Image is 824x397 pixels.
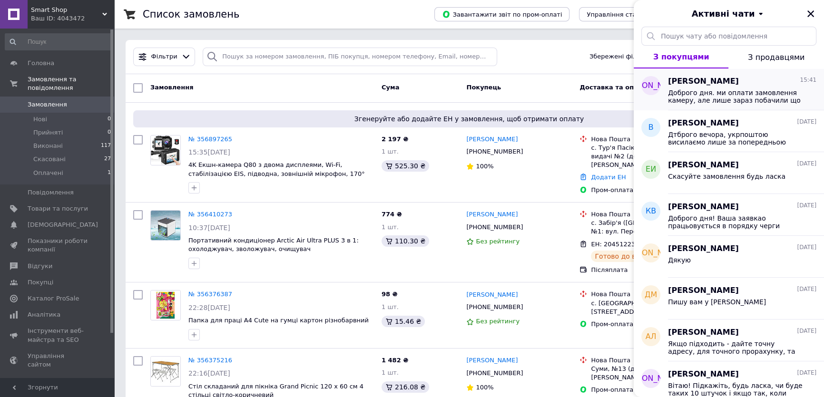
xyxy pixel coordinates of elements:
[28,310,60,319] span: Аналітика
[579,84,650,91] span: Доставка та оплата
[800,76,816,84] span: 15:41
[188,211,232,218] a: № 356410273
[668,382,803,397] span: Вітаю! Підкажіть, будь ласка, чи буде таких 10 штучок і якщо так, коли можливе відправлення?
[108,115,111,124] span: 0
[668,173,785,180] span: Скасуйте замовлення будь ласка
[634,278,824,320] button: ДМ[PERSON_NAME][DATE]Пишу вам у [PERSON_NAME]
[619,80,683,91] span: [PERSON_NAME]
[188,148,230,156] span: 15:35[DATE]
[579,7,667,21] button: Управління статусами
[150,84,193,91] span: Замовлення
[476,318,520,325] span: Без рейтингу
[464,145,525,158] div: [PHONE_NUMBER]
[33,115,47,124] span: Нові
[591,356,708,365] div: Нова Пошта
[619,373,683,384] span: [PERSON_NAME]
[645,290,657,300] span: ДМ
[382,290,398,298] span: 98 ₴
[150,356,181,387] a: Фото товару
[668,285,739,296] span: [PERSON_NAME]
[797,118,816,126] span: [DATE]
[108,169,111,177] span: 1
[466,290,518,300] a: [PERSON_NAME]
[151,52,177,61] span: Фільтри
[28,59,54,68] span: Головна
[28,327,88,344] span: Інструменти веб-майстра та SEO
[101,142,111,150] span: 117
[188,317,369,324] a: Папка для праці А4 Cute на гумці картон різнобарвний
[150,135,181,165] a: Фото товару
[646,206,656,217] span: КВ
[188,369,230,377] span: 22:16[DATE]
[476,163,493,170] span: 100%
[805,8,816,19] button: Закрити
[660,8,797,20] button: Активні чати
[382,357,408,364] span: 1 482 ₴
[108,128,111,137] span: 0
[591,210,708,219] div: Нова Пошта
[188,136,232,143] a: № 356897265
[634,110,824,152] button: В[PERSON_NAME][DATE]Дтброго вечора, укрпоштою висилаємо лише за попередньою оплатою
[668,160,739,171] span: [PERSON_NAME]
[634,68,824,110] button: [PERSON_NAME][PERSON_NAME]15:41Доброго дня. ми оплати замовлення камеру, але лише зараз побачили ...
[188,237,359,253] a: Портативний кондиціонер Arctic Air Ultra PLUS 3 в 1: охолоджувач, зволожувач, очищувач
[591,241,658,248] span: ЕН: 20451223127132
[188,161,365,177] a: 4K Екшн-камера Q80 з двома дисплеями, Wi-Fi, стабілізацією EIS, підводна, зовнішній мікрофон, 170°
[28,278,53,287] span: Покупці
[619,248,683,259] span: [PERSON_NAME]
[591,266,708,274] div: Післяплата
[466,135,518,144] a: [PERSON_NAME]
[591,219,708,236] div: с. Забір'я ([GEOGRAPHIC_DATA].), №1: вул. Перемоги, 36
[188,304,230,311] span: 22:28[DATE]
[382,160,429,172] div: 525.30 ₴
[797,243,816,252] span: [DATE]
[31,14,114,23] div: Ваш ID: 4043472
[587,11,659,18] span: Управління статусами
[151,211,180,240] img: Фото товару
[668,298,766,306] span: Пишу вам у [PERSON_NAME]
[28,294,79,303] span: Каталог ProSale
[797,160,816,168] span: [DATE]
[748,53,804,62] span: З продавцями
[634,194,824,236] button: КВ[PERSON_NAME][DATE]Доброго дня! Ваша заявкао працьовується в порядку черги
[33,155,66,164] span: Скасовані
[151,357,180,386] img: Фото товару
[476,238,520,245] span: Без рейтингу
[33,169,63,177] span: Оплачені
[797,202,816,210] span: [DATE]
[591,299,708,316] div: с. [GEOGRAPHIC_DATA], №1: вул. [STREET_ADDRESS]
[28,75,114,92] span: Замовлення та повідомлення
[28,352,88,369] span: Управління сайтом
[382,303,399,310] span: 1 шт.
[382,235,429,247] div: 110.30 ₴
[668,76,739,87] span: [PERSON_NAME]
[33,142,63,150] span: Виконані
[668,327,739,338] span: [PERSON_NAME]
[150,290,181,320] a: Фото товару
[728,46,824,68] button: З продавцями
[668,340,803,355] span: Якщо підходить - дайте точну адресу, для точного прорахунку, та планування маршруту
[466,84,501,91] span: Покупець
[151,290,180,320] img: Фото товару
[634,152,824,194] button: ЕИ[PERSON_NAME][DATE]Скасуйте замовлення будь ласка
[382,223,399,231] span: 1 шт.
[382,211,402,218] span: 774 ₴
[28,377,88,394] span: Гаманець компанії
[382,84,399,91] span: Cума
[634,46,728,68] button: З покупцями
[797,369,816,377] span: [DATE]
[188,290,232,298] a: № 356376387
[466,210,518,219] a: [PERSON_NAME]
[143,9,239,20] h1: Список замовлень
[466,356,518,365] a: [PERSON_NAME]
[28,221,98,229] span: [DEMOGRAPHIC_DATA]
[591,290,708,299] div: Нова Пошта
[464,221,525,233] div: [PHONE_NUMBER]
[591,135,708,144] div: Нова Пошта
[641,27,816,46] input: Пошук чату або повідомлення
[28,100,67,109] span: Замовлення
[646,164,656,175] span: ЕИ
[668,202,739,213] span: [PERSON_NAME]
